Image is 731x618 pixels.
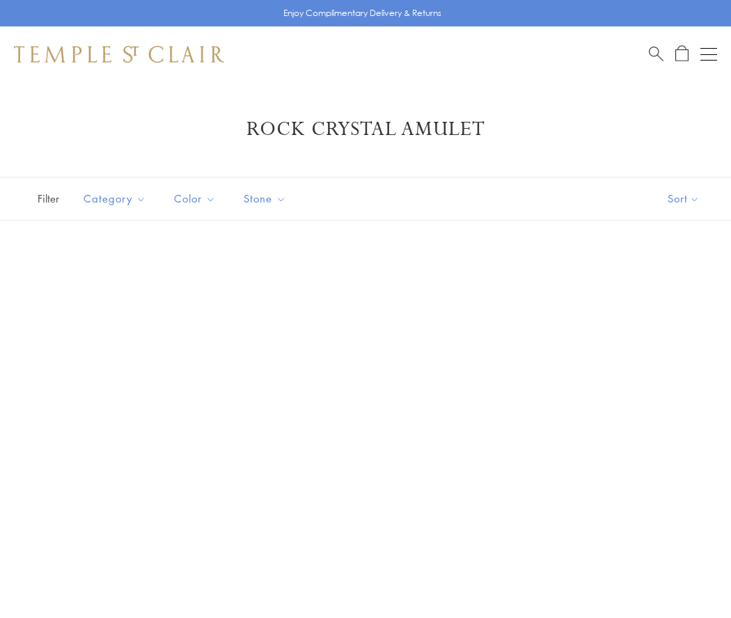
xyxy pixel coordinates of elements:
[14,46,224,63] img: Temple St. Clair
[636,177,731,220] button: Show sort by
[237,190,297,207] span: Stone
[675,45,689,63] a: Open Shopping Bag
[283,6,441,20] p: Enjoy Complimentary Delivery & Returns
[167,190,226,207] span: Color
[73,183,157,214] button: Category
[164,183,226,214] button: Color
[77,190,157,207] span: Category
[649,45,663,63] a: Search
[35,117,696,142] h1: Rock Crystal Amulet
[233,183,297,214] button: Stone
[700,46,717,63] button: Open navigation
